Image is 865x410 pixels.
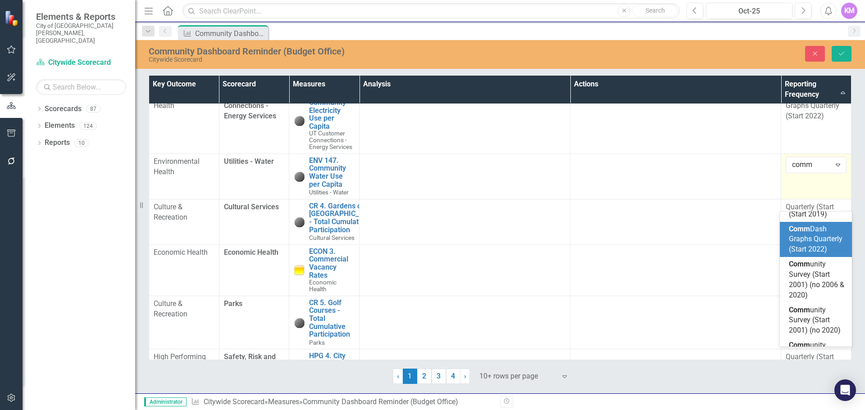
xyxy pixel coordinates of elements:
span: Parks [309,339,325,346]
a: Citywide Scorecard [36,58,126,68]
span: ‹ [397,372,399,380]
div: 87 [86,105,100,113]
a: ECON 3. Commercial Vacancy Rates [309,248,355,279]
div: Quarterly (Start 2010) [786,202,847,223]
span: Cultural Services [309,234,355,241]
span: Economic Health [154,248,208,257]
span: Economic Health [309,279,337,293]
span: Dash Graphs Quarterly (Start 2022) [789,225,842,254]
input: Search Below... [36,79,126,95]
span: Utilities - Water [309,189,349,196]
span: unity Survey (Start 2001) (no 2020) [789,306,841,335]
a: CR 5. Golf Courses - Total Cumulative Participation [309,299,355,338]
span: Elements & Reports [36,11,126,22]
div: Community Dashboard Reminder (Budget Office) [303,397,458,406]
img: No Information [294,216,305,227]
div: 124 [79,122,97,130]
span: Comm [789,225,810,233]
a: ENV 147. Community Water Use per Capita [309,157,355,188]
span: Utilities - Water [224,157,274,166]
div: Oct-25 [709,6,789,17]
span: Economic Health [224,248,278,257]
span: Environmental Health [154,157,200,176]
div: Community Dashboard Reminder (Budget Office) [149,46,543,56]
span: Administrator [144,397,187,406]
a: 2 [417,369,432,384]
span: High Performing Government [154,352,206,371]
div: Comm Dash Graphs Quarterly (Start 2022) [786,90,847,122]
a: Scorecards [45,104,82,114]
div: Community Dashboard Reminder (Budget Office) [195,28,266,39]
a: 3 [432,369,446,384]
span: unity Survey (Start 2006) (no 2020) [789,341,841,370]
a: Measures [268,397,299,406]
span: Dash Graphs Quarterly (Start 2019) [789,189,842,218]
a: 4 [446,369,460,384]
button: Oct-25 [706,3,792,19]
span: Culture & Recreation [154,203,187,221]
div: Quarterly (Start 2010) [786,352,847,373]
span: Cultural Services [224,203,279,211]
button: KM [841,3,857,19]
img: ClearPoint Strategy [5,10,21,26]
a: CR 4. Gardens on [GEOGRAPHIC_DATA] - Total Cumulative Participation [309,202,378,234]
span: › [464,372,466,380]
span: Culture & Recreation [154,299,187,318]
span: Search [646,7,665,14]
a: Citywide Scorecard [204,397,264,406]
span: UT Customer Connections - Energy Services [224,91,276,120]
span: Comm [789,306,810,314]
div: Open Intercom Messenger [834,379,856,401]
div: Citywide Scorecard [149,56,543,63]
span: 1 [403,369,417,384]
span: UT Customer Connections - Energy Services [309,130,352,150]
small: City of [GEOGRAPHIC_DATA][PERSON_NAME], [GEOGRAPHIC_DATA] [36,22,126,44]
img: No Information [294,171,305,182]
input: Search ClearPoint... [182,3,680,19]
span: Parks [224,299,242,308]
span: Comm [789,341,810,349]
a: Reports [45,138,70,148]
span: Comm [789,260,810,268]
img: No Information [294,115,305,126]
a: ENV 144. Community Electricity Use per Capita [309,90,355,130]
button: Search [633,5,678,17]
img: Caution [294,265,305,275]
a: HPG 4. City Employee Safety - Total Recordable Injury Rate (TRIR) YTD [309,352,355,400]
div: » » [191,397,493,407]
a: Elements [45,121,75,131]
div: 10 [74,139,89,147]
img: No Information [294,317,305,328]
span: Safety, Risk and Preparedness [224,352,276,371]
span: unity Survey (Start 2001) (no 2006 & 2020) [789,260,844,299]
